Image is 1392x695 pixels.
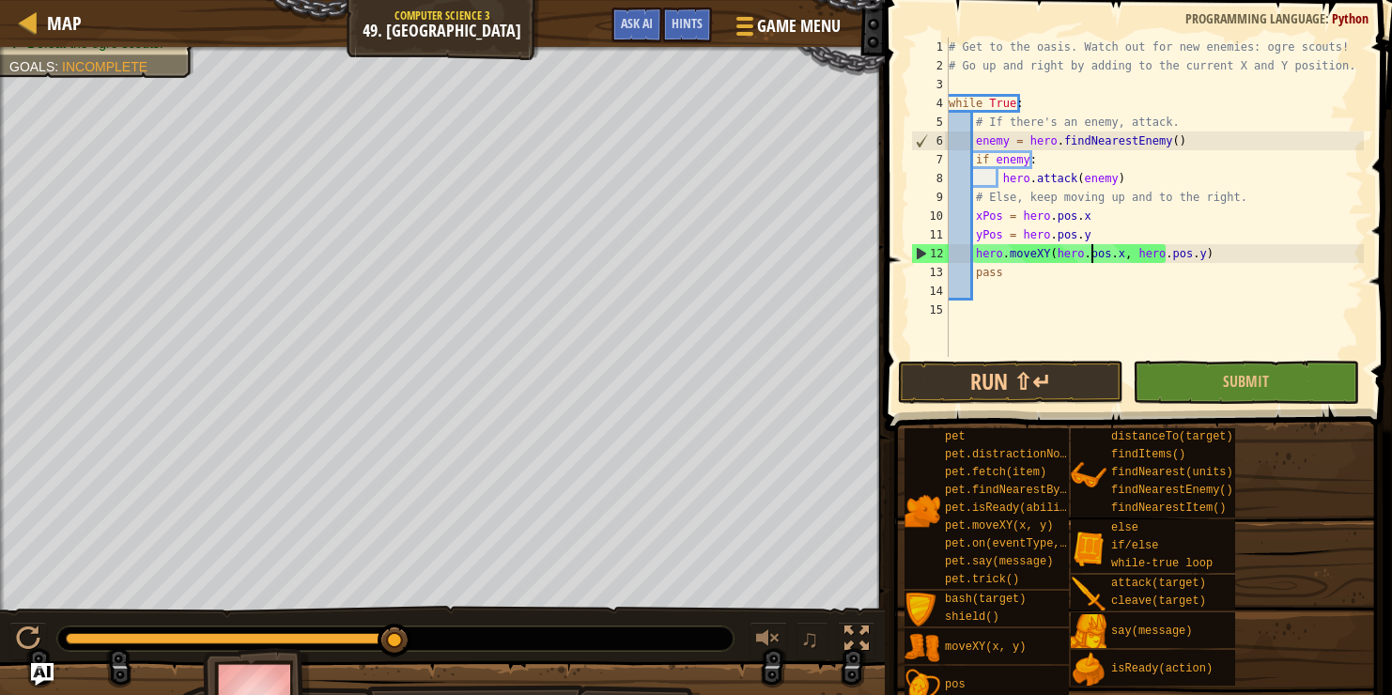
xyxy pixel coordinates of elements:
[1111,466,1233,479] span: findNearest(units)
[945,519,1053,533] span: pet.moveXY(x, y)
[945,555,1053,568] span: pet.say(message)
[905,593,940,628] img: portrait.png
[1111,577,1206,590] span: attack(target)
[1071,457,1106,493] img: portrait.png
[945,641,1026,654] span: moveXY(x, y)
[945,484,1127,497] span: pet.findNearestByType(type)
[911,263,949,282] div: 13
[1111,448,1185,461] span: findItems()
[1111,521,1138,534] span: else
[911,282,949,301] div: 14
[945,430,966,443] span: pet
[1071,652,1106,687] img: portrait.png
[1332,9,1369,27] span: Python
[905,493,940,529] img: portrait.png
[945,678,966,691] span: pos
[911,301,949,319] div: 15
[621,14,653,32] span: Ask AI
[1111,539,1158,552] span: if/else
[9,622,47,660] button: Ctrl + P: Play
[911,207,949,225] div: 10
[1111,595,1206,608] span: cleave(target)
[911,94,949,113] div: 4
[911,225,949,244] div: 11
[912,131,949,150] div: 6
[912,244,949,263] div: 12
[1111,662,1213,675] span: isReady(action)
[38,10,82,36] a: Map
[1133,361,1358,404] button: Submit
[1111,557,1213,570] span: while-true loop
[945,537,1121,550] span: pet.on(eventType, handler)
[911,113,949,131] div: 5
[672,14,703,32] span: Hints
[911,169,949,188] div: 8
[9,59,54,74] span: Goals
[945,573,1019,586] span: pet.trick()
[945,448,1093,461] span: pet.distractionNoise()
[62,59,147,74] span: Incomplete
[945,593,1026,606] span: bash(target)
[797,622,828,660] button: ♫
[911,150,949,169] div: 7
[1223,371,1269,392] span: Submit
[1071,577,1106,612] img: portrait.png
[1071,531,1106,566] img: portrait.png
[750,622,787,660] button: Adjust volume
[911,188,949,207] div: 9
[721,8,852,52] button: Game Menu
[757,14,841,39] span: Game Menu
[911,38,949,56] div: 1
[1111,430,1233,443] span: distanceTo(target)
[911,75,949,94] div: 3
[1071,614,1106,650] img: portrait.png
[611,8,662,42] button: Ask AI
[1111,502,1226,515] span: findNearestItem()
[945,502,1080,515] span: pet.isReady(ability)
[800,625,819,653] span: ♫
[905,630,940,666] img: portrait.png
[54,59,62,74] span: :
[838,622,875,660] button: Toggle fullscreen
[1325,9,1332,27] span: :
[945,610,999,624] span: shield()
[31,663,54,686] button: Ask AI
[1111,625,1192,638] span: say(message)
[945,466,1046,479] span: pet.fetch(item)
[47,10,82,36] span: Map
[1111,484,1233,497] span: findNearestEnemy()
[911,56,949,75] div: 2
[898,361,1123,404] button: Run ⇧↵
[1185,9,1325,27] span: Programming language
